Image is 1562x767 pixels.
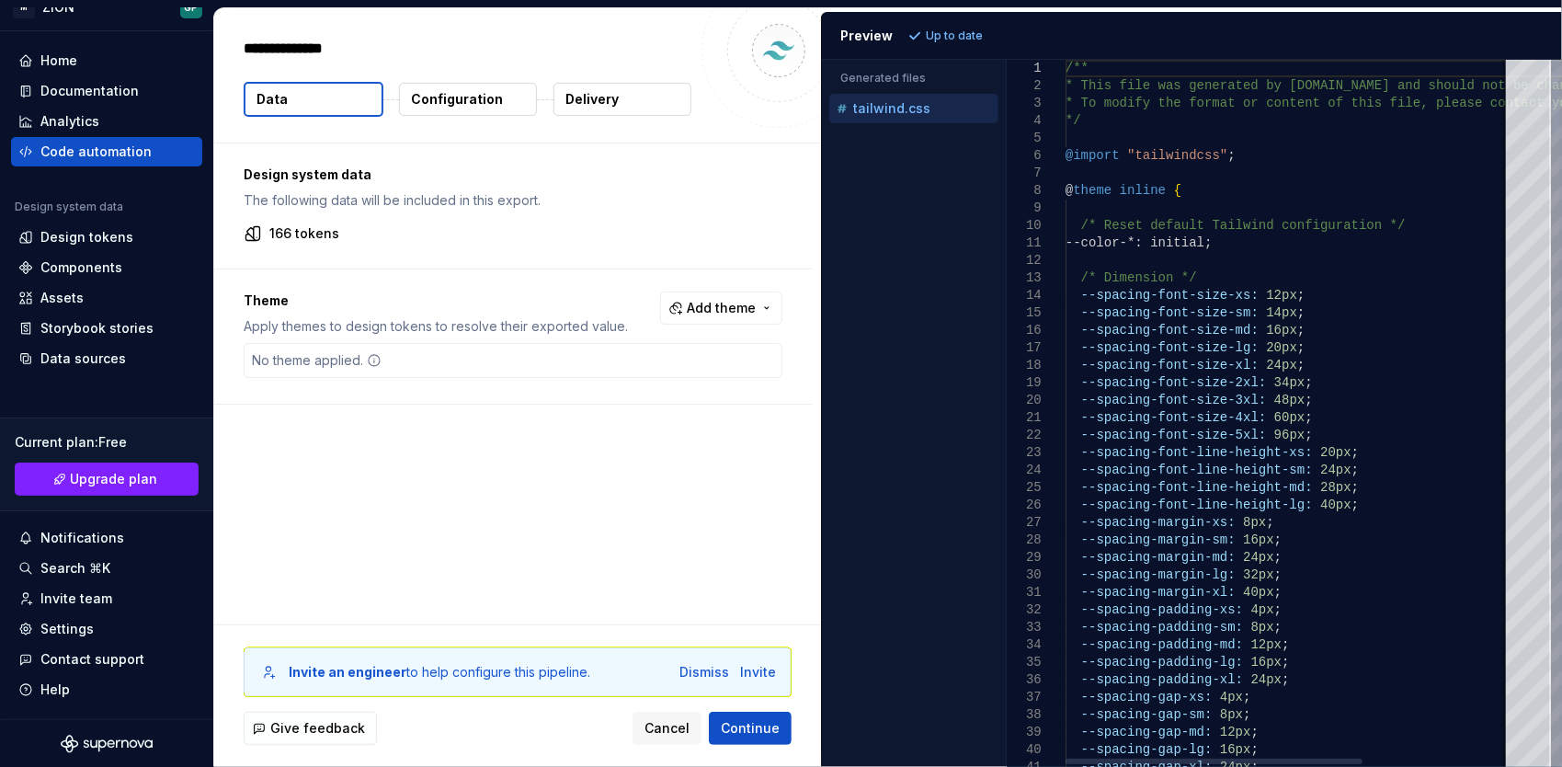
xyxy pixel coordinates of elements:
span: --spacing-gap-sm: [1081,707,1213,722]
span: ; [1351,463,1359,477]
p: Configuration [411,90,503,109]
div: 7 [1007,165,1042,182]
button: Give feedback [244,712,377,745]
div: Design system data [15,200,123,214]
span: ; [1244,707,1251,722]
a: Analytics [11,107,202,136]
span: 12px [1251,637,1283,652]
span: --spacing-gap-xs: [1081,690,1213,704]
span: theme [1074,183,1112,198]
div: 31 [1007,584,1042,601]
span: --spacing-margin-xl: [1081,585,1236,600]
div: 16 [1007,322,1042,339]
span: --spacing-font-line-height-sm: [1081,463,1313,477]
div: 11 [1007,235,1042,252]
div: Preview [840,27,893,45]
div: 33 [1007,619,1042,636]
div: 37 [1007,689,1042,706]
span: ; [1351,445,1359,460]
span: 40px [1244,585,1275,600]
span: --spacing-font-size-md: [1081,323,1259,338]
div: 30 [1007,567,1042,584]
a: Data sources [11,344,202,373]
div: 35 [1007,654,1042,671]
div: 19 [1007,374,1042,392]
div: 15 [1007,304,1042,322]
div: 25 [1007,479,1042,497]
div: 36 [1007,671,1042,689]
span: --spacing-padding-md: [1081,637,1243,652]
p: Delivery [565,90,619,109]
span: 16px [1244,532,1275,547]
div: No theme applied. [245,344,389,377]
button: Dismiss [679,663,729,681]
span: 16px [1251,655,1283,670]
span: /* Reset default Tailwind configuration */ [1081,218,1406,233]
span: 60px [1274,410,1305,425]
span: ; [1228,148,1236,163]
span: 12px [1220,725,1251,739]
button: Data [244,82,383,117]
span: 4px [1220,690,1243,704]
span: ; [1297,305,1305,320]
span: ; [1274,585,1282,600]
p: Apply themes to design tokens to resolve their exported value. [244,317,628,336]
span: ; [1305,410,1313,425]
button: Delivery [553,83,691,116]
span: ; [1283,672,1290,687]
div: 39 [1007,724,1042,741]
div: 26 [1007,497,1042,514]
p: Data [257,90,288,109]
span: ; [1297,358,1305,372]
span: 12px [1267,288,1298,303]
button: Search ⌘K [11,554,202,583]
a: Code automation [11,137,202,166]
p: Theme [244,292,628,310]
span: @ [1066,183,1073,198]
span: 48px [1274,393,1305,407]
span: ; [1274,620,1282,635]
span: { [1174,183,1181,198]
span: --spacing-font-size-4xl: [1081,410,1267,425]
a: Settings [11,614,202,644]
a: Storybook stories [11,314,202,343]
div: 32 [1007,601,1042,619]
span: Upgrade plan [71,470,158,488]
span: --spacing-font-size-xl: [1081,358,1259,372]
span: 28px [1321,480,1352,495]
span: --spacing-font-line-height-xs: [1081,445,1313,460]
span: 24px [1244,550,1275,565]
button: tailwind.css [829,98,998,119]
div: Notifications [40,529,124,547]
span: --spacing-font-size-3xl: [1081,393,1267,407]
span: 14px [1267,305,1298,320]
span: ; [1297,323,1305,338]
span: --spacing-margin-md: [1081,550,1236,565]
div: 2 [1007,77,1042,95]
span: ; [1251,725,1259,739]
span: * To modify the format or content of this file, p [1066,96,1444,110]
b: Invite an engineer [289,664,406,680]
svg: Supernova Logo [61,735,153,753]
button: Invite [740,663,776,681]
a: Invite team [11,584,202,613]
span: 20px [1267,340,1298,355]
div: Current plan : Free [15,433,199,452]
div: 6 [1007,147,1042,165]
div: 3 [1007,95,1042,112]
span: Cancel [644,719,690,738]
span: --spacing-font-size-2xl: [1081,375,1267,390]
span: ; [1351,480,1359,495]
p: 166 tokens [269,224,339,243]
span: * This file was generated by [DOMAIN_NAME] and sho [1066,78,1452,93]
div: 20 [1007,392,1042,409]
div: 5 [1007,130,1042,147]
span: --spacing-gap-md: [1081,725,1213,739]
div: Analytics [40,112,99,131]
div: 14 [1007,287,1042,304]
span: ; [1297,340,1305,355]
span: --spacing-padding-lg: [1081,655,1243,670]
span: ; [1274,602,1282,617]
span: @import [1066,148,1120,163]
span: ; [1283,637,1290,652]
